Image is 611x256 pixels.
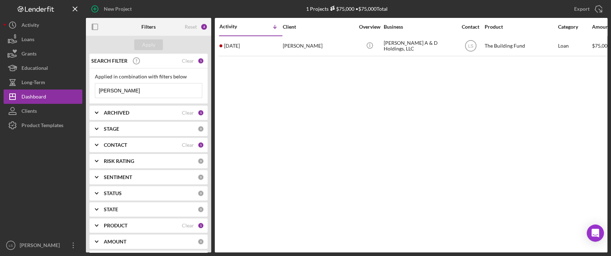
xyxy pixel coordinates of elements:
[104,142,127,148] b: CONTACT
[142,39,155,50] div: Apply
[198,174,204,180] div: 0
[4,118,82,132] button: Product Templates
[134,39,163,50] button: Apply
[198,238,204,245] div: 0
[457,24,484,30] div: Contact
[21,75,45,91] div: Long-Term
[104,174,132,180] b: SENTIMENT
[104,110,129,116] b: ARCHIVED
[283,37,354,55] div: [PERSON_NAME]
[4,61,82,75] button: Educational
[21,18,39,34] div: Activity
[574,2,590,16] div: Export
[587,224,604,242] div: Open Intercom Messenger
[182,58,194,64] div: Clear
[283,24,354,30] div: Client
[4,238,82,252] button: LS[PERSON_NAME]
[21,47,37,63] div: Grants
[104,2,132,16] div: New Project
[4,47,82,61] button: Grants
[104,126,119,132] b: STAGE
[141,24,156,30] b: Filters
[182,223,194,228] div: Clear
[485,37,556,55] div: The Building Fund
[21,90,46,106] div: Dashboard
[224,43,240,49] time: 2025-09-17 02:42
[104,158,134,164] b: RISK RATING
[558,24,591,30] div: Category
[356,24,383,30] div: Overview
[21,61,48,77] div: Educational
[198,222,204,229] div: 1
[18,238,64,254] div: [PERSON_NAME]
[104,190,122,196] b: STATUS
[384,24,455,30] div: Business
[485,24,556,30] div: Product
[21,118,63,134] div: Product Templates
[200,23,208,30] div: 4
[558,37,591,55] div: Loan
[4,90,82,104] button: Dashboard
[4,104,82,118] button: Clients
[9,243,13,247] text: LS
[182,142,194,148] div: Clear
[86,2,139,16] button: New Project
[182,110,194,116] div: Clear
[104,223,127,228] b: PRODUCT
[384,37,455,55] div: [PERSON_NAME] A & D Holdings, LLC
[219,24,251,29] div: Activity
[95,74,202,79] div: Applied in combination with filters below
[91,58,127,64] b: SEARCH FILTER
[329,6,354,12] div: $75,000
[4,32,82,47] button: Loans
[592,43,610,49] span: $75,000
[198,190,204,197] div: 0
[104,239,126,245] b: AMOUNT
[185,24,197,30] div: Reset
[198,126,204,132] div: 0
[198,142,204,148] div: 1
[4,75,82,90] button: Long-Term
[4,18,82,32] button: Activity
[306,6,388,12] div: 1 Projects • $75,000 Total
[198,206,204,213] div: 0
[198,110,204,116] div: 1
[21,104,37,120] div: Clients
[104,207,118,212] b: STATE
[468,44,473,49] text: LS
[567,2,607,16] button: Export
[198,158,204,164] div: 0
[21,32,34,48] div: Loans
[198,58,204,64] div: 1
